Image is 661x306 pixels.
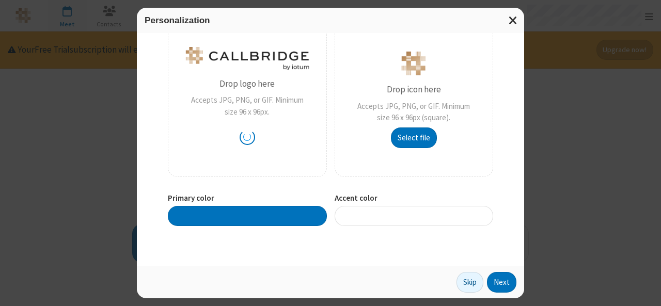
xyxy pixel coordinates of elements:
p: Drop logo here [219,77,275,91]
p: Drop icon here [387,83,441,96]
label: Accent color [335,192,494,204]
button: Skip [457,272,483,293]
button: Next [487,272,516,293]
button: Select file [391,127,437,148]
p: Accepts JPG, PNG, or GIF. Minimum size 96 x 96px (square). [351,101,478,124]
button: Close modal [502,8,524,33]
p: Accepts JPG, PNG, or GIF. Minimum size 96 x 96px. [184,94,311,118]
h3: Personalization [145,15,516,25]
label: Primary color [168,192,327,204]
